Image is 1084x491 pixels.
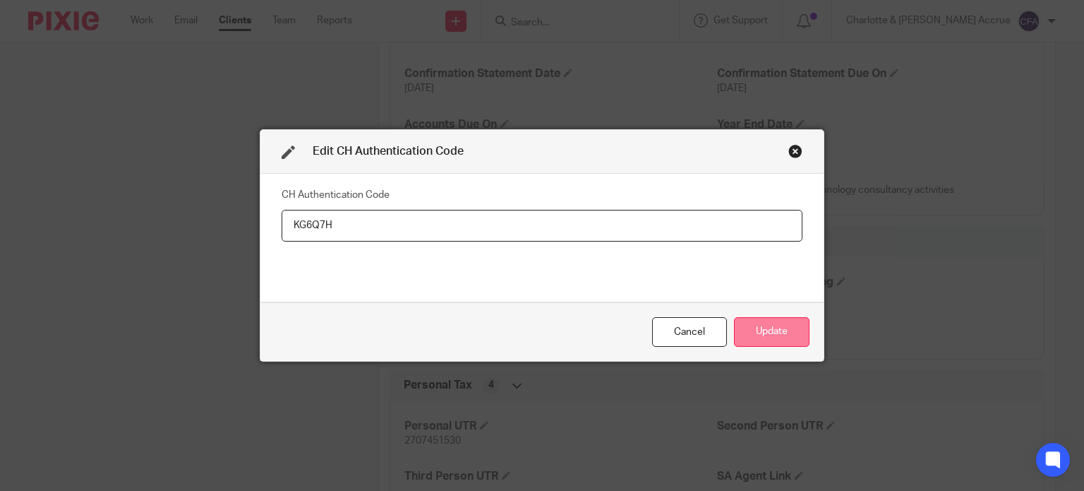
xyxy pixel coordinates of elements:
[788,144,802,158] div: Close this dialog window
[652,317,727,348] div: Close this dialog window
[313,146,464,157] span: Edit CH Authentication Code
[282,188,390,202] label: CH Authentication Code
[734,317,809,348] button: Update
[282,210,802,242] input: CH Authentication Code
